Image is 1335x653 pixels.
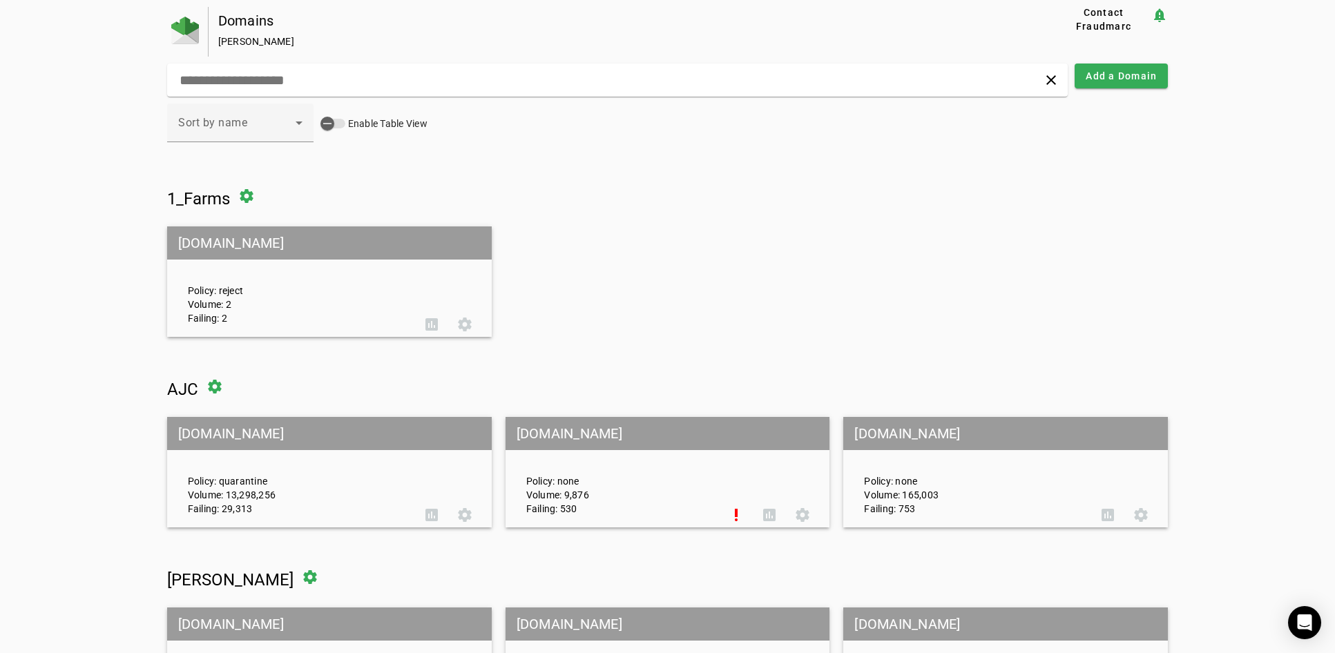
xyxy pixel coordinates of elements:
span: Add a Domain [1086,69,1157,83]
mat-grid-tile-header: [DOMAIN_NAME] [167,417,492,450]
button: Settings [448,308,481,341]
app-page-header: Domains [167,7,1169,57]
div: Open Intercom Messenger [1288,606,1321,639]
div: Policy: reject Volume: 2 Failing: 2 [177,239,415,325]
div: Policy: quarantine Volume: 13,298,256 Failing: 29,313 [177,429,415,516]
span: Contact Fraudmarc [1062,6,1146,33]
div: Policy: none Volume: 9,876 Failing: 530 [516,429,720,516]
div: [PERSON_NAME] [218,35,1012,48]
mat-grid-tile-header: [DOMAIN_NAME] [167,607,492,641]
button: DMARC Report [1091,498,1124,532]
span: Sort by name [178,116,247,129]
button: Settings [1124,498,1158,532]
div: Policy: none Volume: 165,003 Failing: 753 [854,429,1091,516]
span: AJC [167,380,198,399]
button: DMARC Report [415,308,448,341]
span: 1_Farms [167,189,230,208]
button: Set Up [720,498,753,532]
button: Contact Fraudmarc [1056,7,1152,32]
button: Add a Domain [1075,64,1168,88]
span: [PERSON_NAME] [167,570,294,589]
mat-grid-tile-header: [DOMAIN_NAME] [506,417,830,450]
mat-grid-tile-header: [DOMAIN_NAME] [506,607,830,641]
button: DMARC Report [415,498,448,532]
mat-grid-tile-header: [DOMAIN_NAME] [843,607,1168,641]
button: Settings [448,498,481,532]
mat-grid-tile-header: [DOMAIN_NAME] [843,417,1168,450]
button: DMARC Report [753,498,786,532]
button: Settings [786,498,819,532]
label: Enable Table View [345,117,428,130]
mat-grid-tile-header: [DOMAIN_NAME] [167,226,492,260]
img: Fraudmarc Logo [171,17,199,44]
mat-icon: notification_important [1151,7,1168,23]
div: Domains [218,14,1012,28]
